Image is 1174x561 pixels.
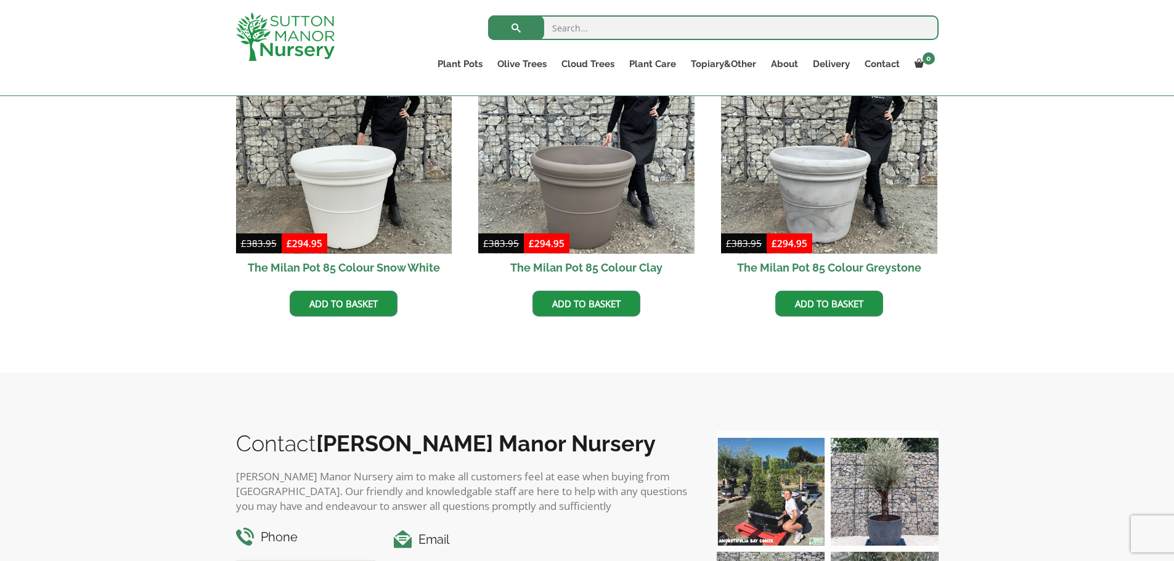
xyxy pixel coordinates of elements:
[316,430,656,456] b: [PERSON_NAME] Manor Nursery
[764,55,805,73] a: About
[532,291,640,317] a: Add to basket: “The Milan Pot 85 Colour Clay”
[622,55,683,73] a: Plant Care
[726,237,732,249] span: £
[287,237,292,249] span: £
[241,237,247,249] span: £
[554,55,622,73] a: Cloud Trees
[478,38,695,254] img: The Milan Pot 85 Colour Clay
[236,38,452,254] img: The Milan Pot 85 Colour Snow White
[236,254,452,281] h2: The Milan Pot 85 Colour Snow White
[772,237,777,249] span: £
[683,55,764,73] a: Topiary&Other
[483,237,519,249] bdi: 383.95
[241,237,277,249] bdi: 383.95
[430,55,490,73] a: Plant Pots
[394,530,691,549] h4: Email
[236,528,376,547] h4: Phone
[717,438,825,546] img: Our elegant & picturesque Angustifolia Cones are an exquisite addition to your Bay Tree collectio...
[721,254,937,281] h2: The Milan Pot 85 Colour Greystone
[290,291,397,317] a: Add to basket: “The Milan Pot 85 Colour Snow White”
[529,237,565,249] bdi: 294.95
[775,291,883,317] a: Add to basket: “The Milan Pot 85 Colour Greystone”
[721,38,937,254] img: The Milan Pot 85 Colour Greystone
[726,237,762,249] bdi: 383.95
[490,55,554,73] a: Olive Trees
[488,15,939,40] input: Search...
[831,438,939,546] img: A beautiful multi-stem Spanish Olive tree potted in our luxurious fibre clay pots 😍😍
[483,237,489,249] span: £
[236,430,692,456] h2: Contact
[805,55,857,73] a: Delivery
[236,469,692,514] p: [PERSON_NAME] Manor Nursery aim to make all customers feel at ease when buying from [GEOGRAPHIC_D...
[907,55,939,73] a: 0
[772,237,807,249] bdi: 294.95
[236,38,452,282] a: Sale! The Milan Pot 85 Colour Snow White
[287,237,322,249] bdi: 294.95
[236,12,335,61] img: logo
[857,55,907,73] a: Contact
[923,52,935,65] span: 0
[529,237,534,249] span: £
[478,38,695,282] a: Sale! The Milan Pot 85 Colour Clay
[721,38,937,282] a: Sale! The Milan Pot 85 Colour Greystone
[478,254,695,281] h2: The Milan Pot 85 Colour Clay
